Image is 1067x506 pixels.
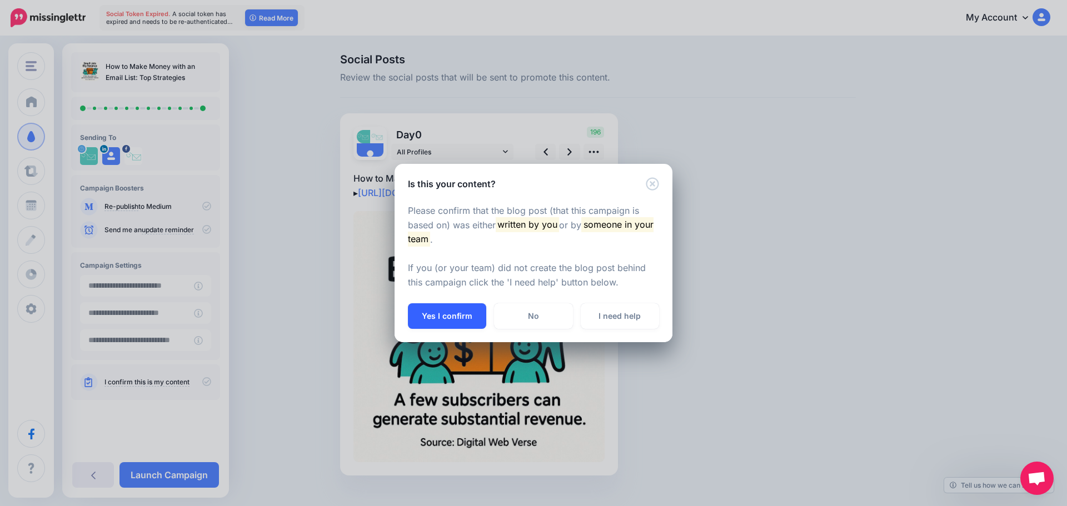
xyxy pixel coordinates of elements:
button: Close [646,177,659,191]
h5: Is this your content? [408,177,496,191]
mark: someone in your team [408,217,654,246]
button: Yes I confirm [408,303,486,329]
mark: written by you [496,217,559,232]
a: No [494,303,572,329]
p: Please confirm that the blog post (that this campaign is based on) was either or by . If you (or ... [408,204,659,290]
a: I need help [581,303,659,329]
